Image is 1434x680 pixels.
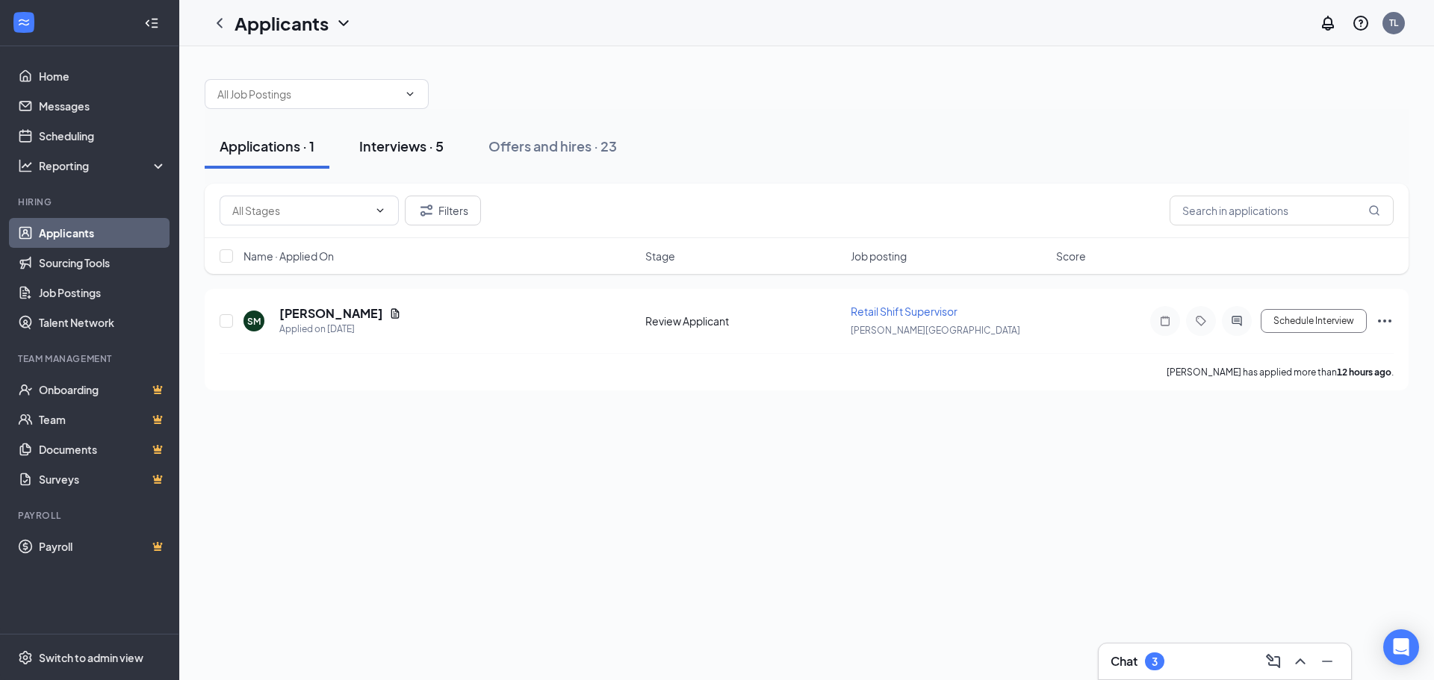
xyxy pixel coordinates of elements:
[18,352,164,365] div: Team Management
[645,249,675,263] span: Stage
[16,15,31,30] svg: WorkstreamLogo
[488,137,617,155] div: Offers and hires · 23
[1228,315,1246,327] svg: ActiveChat
[851,325,1020,336] span: [PERSON_NAME][GEOGRAPHIC_DATA]
[389,308,401,319] svg: Document
[1056,249,1086,263] span: Score
[18,158,33,173] svg: Analysis
[39,531,167,561] a: PayrollCrown
[247,315,261,328] div: SM
[1368,205,1380,216] svg: MagnifyingGlass
[39,121,167,151] a: Scheduling
[1376,312,1394,330] svg: Ellipses
[39,218,167,248] a: Applicants
[18,509,164,522] div: Payroll
[1261,649,1285,673] button: ComposeMessage
[1167,366,1394,378] p: [PERSON_NAME] has applied more than .
[1156,315,1174,327] svg: Note
[851,249,907,263] span: Job posting
[1261,309,1367,333] button: Schedule Interview
[1318,652,1336,670] svg: Minimize
[418,202,435,219] svg: Filter
[1152,655,1158,668] div: 3
[405,196,481,225] button: Filter Filters
[39,650,143,665] div: Switch to admin view
[144,16,159,31] svg: Collapse
[1264,652,1282,670] svg: ComposeMessage
[220,137,314,155] div: Applications · 1
[39,248,167,278] a: Sourcing Tools
[1288,649,1312,673] button: ChevronUp
[1315,649,1339,673] button: Minimize
[243,249,334,263] span: Name · Applied On
[404,88,416,100] svg: ChevronDown
[1111,653,1137,670] h3: Chat
[1291,652,1309,670] svg: ChevronUp
[851,305,957,318] span: Retail Shift Supervisor
[1383,629,1419,665] div: Open Intercom Messenger
[39,375,167,405] a: OnboardingCrown
[279,322,401,337] div: Applied on [DATE]
[39,158,167,173] div: Reporting
[39,464,167,494] a: SurveysCrown
[39,434,167,464] a: DocumentsCrown
[18,196,164,208] div: Hiring
[1352,14,1370,32] svg: QuestionInfo
[39,278,167,308] a: Job Postings
[1337,366,1391,378] b: 12 hours ago
[1192,315,1210,327] svg: Tag
[374,205,386,216] svg: ChevronDown
[18,650,33,665] svg: Settings
[645,314,842,328] div: Review Applicant
[211,14,229,32] svg: ChevronLeft
[279,305,383,322] h5: [PERSON_NAME]
[1389,16,1398,29] div: TL
[232,202,368,219] input: All Stages
[39,91,167,121] a: Messages
[235,10,329,36] h1: Applicants
[39,405,167,434] a: TeamCrown
[217,86,398,102] input: All Job Postings
[39,308,167,337] a: Talent Network
[359,137,444,155] div: Interviews · 5
[1170,196,1394,225] input: Search in applications
[1319,14,1337,32] svg: Notifications
[335,14,353,32] svg: ChevronDown
[39,61,167,91] a: Home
